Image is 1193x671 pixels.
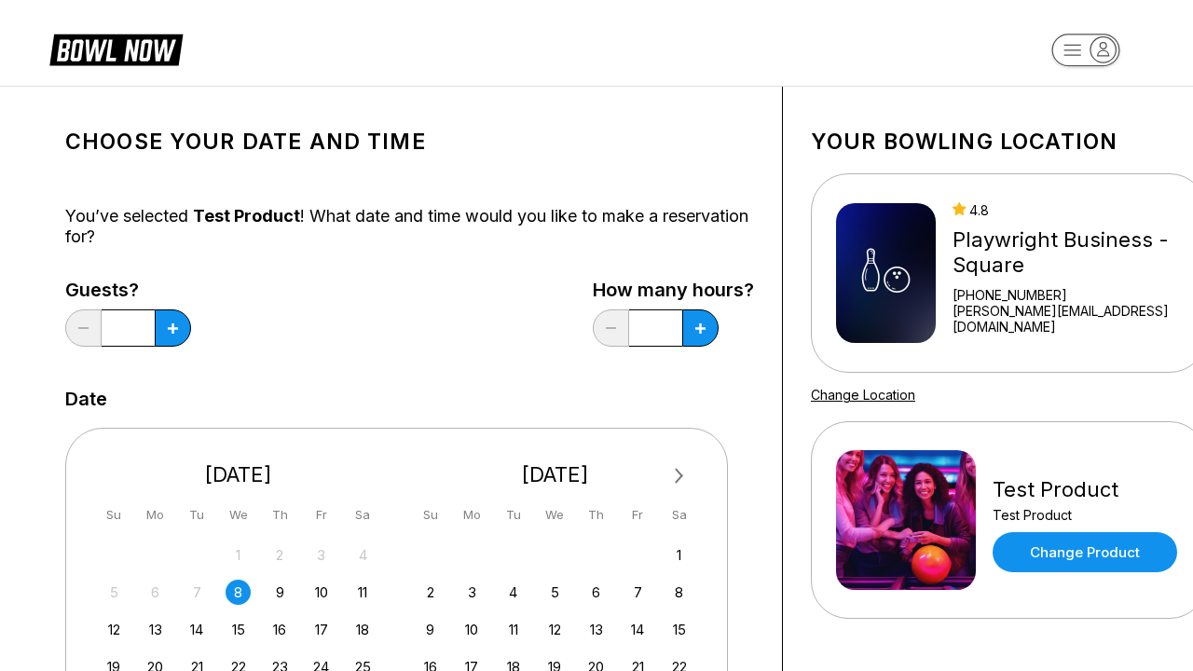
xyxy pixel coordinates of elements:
[350,580,376,605] div: Choose Saturday, October 11th, 2025
[836,203,936,343] img: Playwright Business - Square
[267,542,293,568] div: Not available Thursday, October 2nd, 2025
[226,502,251,527] div: We
[143,617,168,642] div: Choose Monday, October 13th, 2025
[583,617,609,642] div: Choose Thursday, November 13th, 2025
[953,202,1182,218] div: 4.8
[350,542,376,568] div: Not available Saturday, October 4th, 2025
[666,542,692,568] div: Choose Saturday, November 1st, 2025
[226,542,251,568] div: Not available Wednesday, October 1st, 2025
[350,617,376,642] div: Choose Saturday, October 18th, 2025
[267,502,293,527] div: Th
[267,580,293,605] div: Choose Thursday, October 9th, 2025
[993,532,1177,572] a: Change Product
[143,580,168,605] div: Not available Monday, October 6th, 2025
[226,617,251,642] div: Choose Wednesday, October 15th, 2025
[411,462,700,487] div: [DATE]
[459,617,485,642] div: Choose Monday, November 10th, 2025
[542,502,568,527] div: We
[665,461,694,491] button: Next Month
[309,580,334,605] div: Choose Friday, October 10th, 2025
[65,206,754,247] div: You’ve selected ! What date and time would you like to make a reservation for?
[185,502,210,527] div: Tu
[309,542,334,568] div: Not available Friday, October 3rd, 2025
[143,502,168,527] div: Mo
[993,477,1177,502] div: Test Product
[193,206,300,226] span: Test Product
[542,617,568,642] div: Choose Wednesday, November 12th, 2025
[65,280,191,300] label: Guests?
[185,580,210,605] div: Not available Tuesday, October 7th, 2025
[102,580,127,605] div: Not available Sunday, October 5th, 2025
[625,617,651,642] div: Choose Friday, November 14th, 2025
[625,580,651,605] div: Choose Friday, November 7th, 2025
[226,580,251,605] div: Choose Wednesday, October 8th, 2025
[501,617,526,642] div: Choose Tuesday, November 11th, 2025
[666,502,692,527] div: Sa
[418,580,443,605] div: Choose Sunday, November 2nd, 2025
[350,502,376,527] div: Sa
[542,580,568,605] div: Choose Wednesday, November 5th, 2025
[836,450,976,590] img: Test Product
[625,502,651,527] div: Fr
[459,580,485,605] div: Choose Monday, November 3rd, 2025
[666,580,692,605] div: Choose Saturday, November 8th, 2025
[102,502,127,527] div: Su
[501,580,526,605] div: Choose Tuesday, November 4th, 2025
[309,502,334,527] div: Fr
[593,280,754,300] label: How many hours?
[418,617,443,642] div: Choose Sunday, November 9th, 2025
[666,617,692,642] div: Choose Saturday, November 15th, 2025
[993,507,1177,523] div: Test Product
[583,502,609,527] div: Th
[501,502,526,527] div: Tu
[94,462,383,487] div: [DATE]
[418,502,443,527] div: Su
[267,617,293,642] div: Choose Thursday, October 16th, 2025
[953,227,1182,278] div: Playwright Business - Square
[953,303,1182,335] a: [PERSON_NAME][EMAIL_ADDRESS][DOMAIN_NAME]
[583,580,609,605] div: Choose Thursday, November 6th, 2025
[185,617,210,642] div: Choose Tuesday, October 14th, 2025
[459,502,485,527] div: Mo
[102,617,127,642] div: Choose Sunday, October 12th, 2025
[811,387,915,403] a: Change Location
[953,287,1182,303] div: [PHONE_NUMBER]
[65,129,754,155] h1: Choose your Date and time
[309,617,334,642] div: Choose Friday, October 17th, 2025
[65,389,107,409] label: Date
